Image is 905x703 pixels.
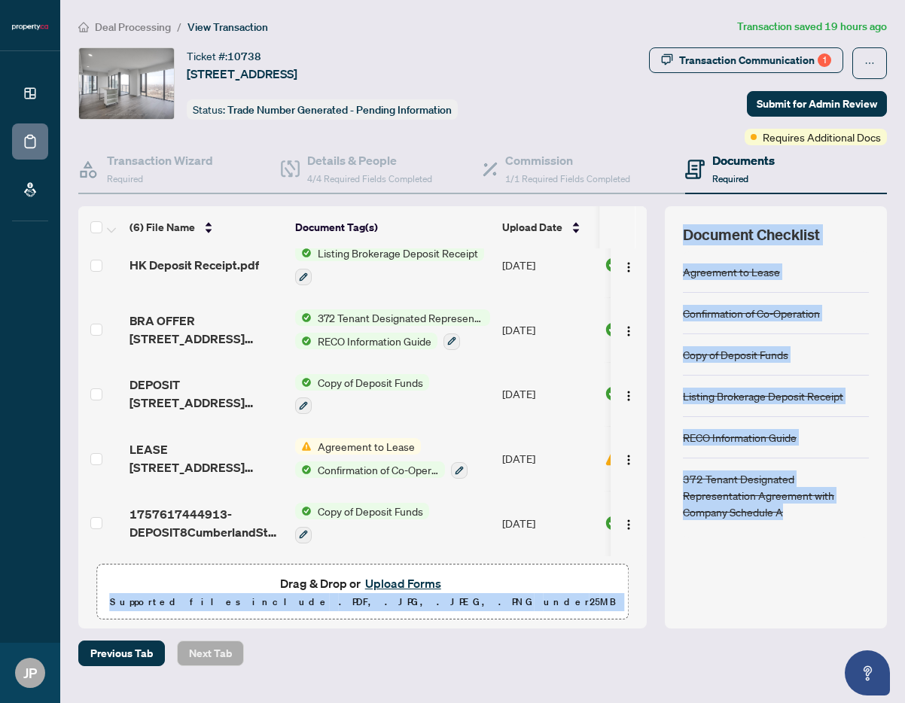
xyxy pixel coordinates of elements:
th: Upload Date [496,206,599,248]
button: Upload Forms [361,574,446,593]
td: [DATE] [496,362,599,427]
span: 4/4 Required Fields Completed [307,173,432,184]
td: [DATE] [496,426,599,491]
div: Confirmation of Co-Operation [683,305,820,321]
img: Logo [623,519,635,531]
img: Document Status [605,450,621,467]
h4: Details & People [307,151,432,169]
div: 1 [818,53,831,67]
div: 372 Tenant Designated Representation Agreement with Company Schedule A [683,470,869,520]
td: [DATE] [496,297,599,362]
th: Document Tag(s) [289,206,496,248]
span: 372 Tenant Designated Representation Agreement with Company Schedule A [312,309,490,326]
div: Listing Brokerage Deposit Receipt [683,388,843,404]
span: 10738 [227,50,261,63]
span: Required [107,173,143,184]
img: logo [12,23,48,32]
button: Status IconCopy of Deposit Funds [295,503,429,543]
button: Status IconListing Brokerage Deposit Receipt [295,245,484,285]
td: [DATE] [496,491,599,555]
span: Drag & Drop or [280,574,446,593]
span: Confirmation of Co-Operation [312,461,445,478]
span: JP [23,662,37,683]
button: Logo [617,253,641,277]
span: Requires Additional Docs [763,129,881,145]
button: Previous Tab [78,641,165,666]
button: Transaction Communication1 [649,47,843,73]
button: Logo [617,382,641,406]
span: Document Checklist [683,224,820,245]
img: Logo [623,454,635,466]
h4: Documents [712,151,775,169]
button: Next Tab [177,641,244,666]
span: LEASE [STREET_ADDRESS] C12362022.pdf [130,440,283,476]
div: Ticket #: [187,47,261,65]
button: Logo [617,511,641,535]
div: Transaction Communication [679,48,831,72]
span: Deal Processing [95,20,171,34]
div: Copy of Deposit Funds [683,346,788,363]
article: Transaction saved 19 hours ago [737,18,887,35]
td: [DATE] [496,233,599,297]
div: Status: [187,99,458,120]
img: Document Status [605,257,621,273]
img: Logo [623,261,635,273]
img: Status Icon [295,245,312,261]
button: Status IconCopy of Deposit Funds [295,374,429,415]
img: Status Icon [295,309,312,326]
span: HK Deposit Receipt.pdf [130,256,259,274]
th: Status [599,206,727,248]
th: (6) File Name [123,206,289,248]
button: Open asap [845,650,890,695]
img: Status Icon [295,461,312,478]
img: Status Icon [295,438,312,455]
img: Status Icon [295,374,312,391]
span: Copy of Deposit Funds [312,374,429,391]
p: Supported files include .PDF, .JPG, .JPEG, .PNG under 25 MB [106,593,619,611]
button: Logo [617,446,641,470]
span: Copy of Deposit Funds [312,503,429,519]
img: Document Status [605,515,621,531]
li: / [177,18,181,35]
img: Status Icon [295,333,312,349]
span: home [78,22,89,32]
span: DEPOSIT [STREET_ADDRESS] C12362022.pdf [130,376,283,412]
span: View Transaction [187,20,268,34]
span: BRA OFFER [STREET_ADDRESS] dragged.pdf [130,312,283,348]
img: Logo [623,325,635,337]
span: Required [712,173,748,184]
span: Agreement to Lease [312,438,421,455]
span: Drag & Drop orUpload FormsSupported files include .PDF, .JPG, .JPEG, .PNG under25MB [97,565,628,620]
div: RECO Information Guide [683,429,797,446]
img: Document Status [605,321,621,338]
img: Status Icon [295,503,312,519]
span: (6) File Name [130,219,195,236]
span: 1757617444913-DEPOSIT8CumberlandSt3307C12362022.pdf [130,505,283,541]
span: RECO Information Guide [312,333,437,349]
span: Listing Brokerage Deposit Receipt [312,245,484,261]
img: Document Status [605,385,621,402]
span: Previous Tab [90,641,153,665]
img: IMG-C12362022_1.jpg [79,48,174,119]
span: 1/1 Required Fields Completed [505,173,630,184]
span: Submit for Admin Review [757,92,877,116]
button: Status Icon372 Tenant Designated Representation Agreement with Company Schedule AStatus IconRECO ... [295,309,490,350]
h4: Commission [505,151,630,169]
h4: Transaction Wizard [107,151,213,169]
div: Agreement to Lease [683,263,780,280]
span: ellipsis [864,58,875,68]
button: Submit for Admin Review [747,91,887,117]
button: Status IconAgreement to LeaseStatus IconConfirmation of Co-Operation [295,438,468,479]
button: Logo [617,318,641,342]
img: Logo [623,390,635,402]
span: Trade Number Generated - Pending Information [227,103,452,117]
span: Upload Date [502,219,562,236]
span: [STREET_ADDRESS] [187,65,297,83]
